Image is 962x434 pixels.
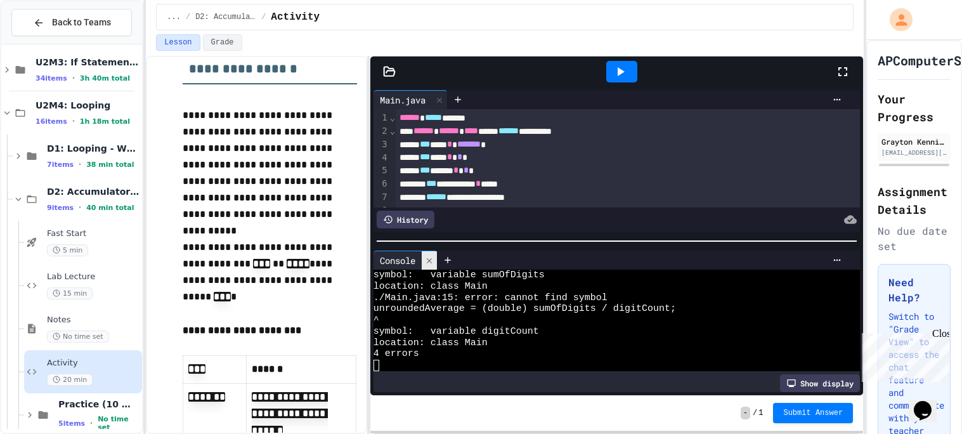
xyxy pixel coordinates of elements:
span: 1 [758,408,763,418]
button: Submit Answer [773,403,853,423]
div: 8 [374,204,389,217]
div: No due date set [878,223,951,254]
h2: Your Progress [878,90,951,126]
span: D1: Looping - While Loops [47,143,140,154]
span: Fast Start [47,228,140,239]
span: Back to Teams [52,16,111,29]
div: 7 [374,191,389,204]
span: 1h 18m total [80,117,130,126]
div: [EMAIL_ADDRESS][DOMAIN_NAME] [881,148,947,157]
span: 7 items [47,161,74,169]
span: 20 min [47,374,93,386]
span: 5 min [47,244,88,256]
span: Lab Lecture [47,272,140,282]
span: Practice (10 mins) [58,398,140,410]
h3: Need Help? [888,275,940,305]
span: ./Main.java:15: error: cannot find symbol [374,293,608,304]
h2: Assignment Details [878,183,951,218]
span: symbol: variable sumOfDigits [374,270,545,281]
div: Console [374,254,422,267]
span: No time set [47,331,109,343]
div: Show display [780,374,860,392]
div: 1 [374,112,389,125]
span: U2M4: Looping [36,100,140,111]
span: Fold line [389,126,396,136]
span: 4 errors [374,348,419,360]
button: Lesson [156,34,200,51]
span: symbol: variable digitCount [374,326,539,338]
span: U2M3: If Statements & Control Flow [36,56,140,68]
span: 15 min [47,287,93,299]
div: 4 [374,152,389,165]
span: No time set [98,415,140,431]
span: 38 min total [86,161,134,169]
span: ^ [374,315,379,326]
iframe: chat widget [857,328,949,382]
div: Main.java [374,90,448,109]
div: History [377,211,434,228]
div: 2 [374,125,389,138]
iframe: chat widget [909,383,949,421]
span: / [261,12,266,22]
span: 16 items [36,117,67,126]
span: unroundedAverage = (double) sumOfDigits / digitCount; [374,303,676,315]
div: Grayton Kennington [881,136,947,147]
span: / [186,12,190,22]
div: 3 [374,138,389,152]
span: D2: Accumulators and Summation [195,12,256,22]
span: - [741,407,750,419]
span: Activity [271,10,320,25]
span: location: class Main [374,281,488,293]
div: 6 [374,178,389,191]
span: • [79,159,81,169]
div: Main.java [374,93,432,107]
span: ... [167,12,181,22]
span: 5 items [58,419,85,428]
span: 34 items [36,74,67,82]
span: Notes [47,315,140,325]
span: Activity [47,358,140,369]
span: / [753,408,757,418]
div: My Account [876,5,916,34]
span: 3h 40m total [80,74,130,82]
span: Submit Answer [783,408,843,418]
div: Chat with us now!Close [5,5,88,81]
span: • [79,202,81,213]
div: 5 [374,164,389,178]
span: Fold line [389,112,396,122]
button: Back to Teams [11,9,132,36]
span: 40 min total [86,204,134,212]
span: • [72,73,75,83]
span: D2: Accumulators and Summation [47,186,140,197]
span: • [90,418,93,428]
span: • [72,116,75,126]
button: Grade [203,34,242,51]
span: location: class Main [374,338,488,349]
span: 9 items [47,204,74,212]
div: Console [374,251,438,270]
